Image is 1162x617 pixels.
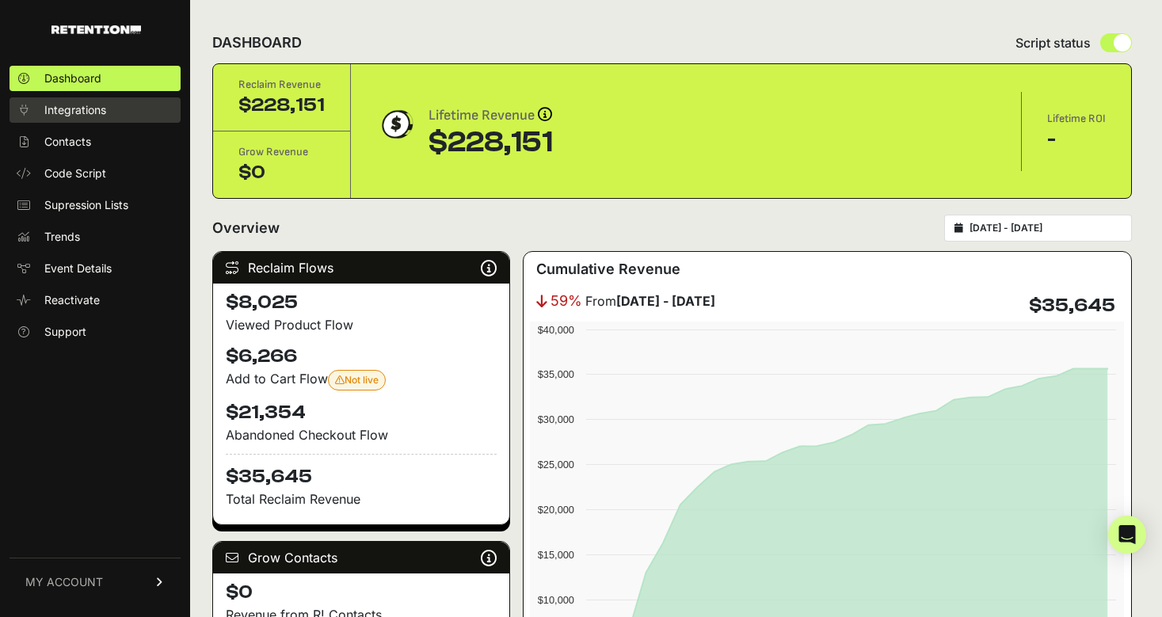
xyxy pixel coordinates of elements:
h4: $35,645 [1029,293,1115,318]
span: Contacts [44,134,91,150]
div: Grow Contacts [213,542,509,573]
div: - [1047,127,1106,152]
span: Dashboard [44,70,101,86]
div: Lifetime Revenue [429,105,553,127]
span: Event Details [44,261,112,276]
h4: $0 [226,580,497,605]
a: Contacts [10,129,181,154]
text: $20,000 [538,504,574,516]
a: Reactivate [10,288,181,313]
h2: DASHBOARD [212,32,302,54]
h3: Cumulative Revenue [536,258,680,280]
span: From [585,291,715,310]
text: $35,000 [538,368,574,380]
text: $40,000 [538,324,574,336]
div: Reclaim Revenue [238,77,325,93]
span: 59% [551,290,582,312]
h4: $8,025 [226,290,497,315]
strong: [DATE] - [DATE] [616,293,715,309]
div: Lifetime ROI [1047,111,1106,127]
h4: $35,645 [226,454,497,489]
div: Add to Cart Flow [226,369,497,390]
div: $228,151 [429,127,553,158]
span: Support [44,324,86,340]
a: Code Script [10,161,181,186]
p: Total Reclaim Revenue [226,489,497,508]
a: Trends [10,224,181,249]
img: Retention.com [51,25,141,34]
span: Reactivate [44,292,100,308]
text: $25,000 [538,459,574,470]
span: Not live [335,374,379,386]
div: $228,151 [238,93,325,118]
div: Open Intercom Messenger [1108,516,1146,554]
img: dollar-coin-05c43ed7efb7bc0c12610022525b4bbbb207c7efeef5aecc26f025e68dcafac9.png [376,105,416,144]
div: Grow Revenue [238,144,325,160]
a: Event Details [10,256,181,281]
a: Dashboard [10,66,181,91]
span: Supression Lists [44,197,128,213]
div: $0 [238,160,325,185]
span: Script status [1015,33,1091,52]
h4: $6,266 [226,344,497,369]
span: Code Script [44,166,106,181]
a: MY ACCOUNT [10,558,181,606]
span: Integrations [44,102,106,118]
div: Abandoned Checkout Flow [226,425,497,444]
span: Trends [44,229,80,245]
div: Reclaim Flows [213,252,509,284]
a: Support [10,319,181,345]
span: MY ACCOUNT [25,574,103,590]
h4: $21,354 [226,400,497,425]
a: Integrations [10,97,181,123]
text: $10,000 [538,594,574,606]
div: Viewed Product Flow [226,315,497,334]
a: Supression Lists [10,192,181,218]
text: $15,000 [538,549,574,561]
text: $30,000 [538,413,574,425]
h2: Overview [212,217,280,239]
